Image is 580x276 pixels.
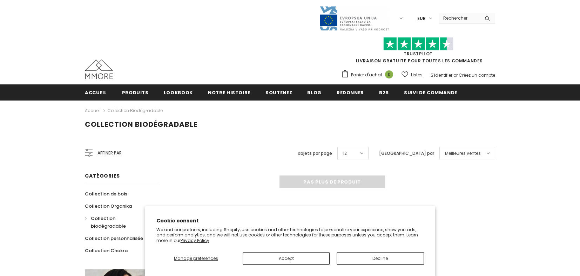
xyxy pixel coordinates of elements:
span: Affiner par [97,149,122,157]
input: Search Site [439,13,479,23]
a: Collection personnalisée [85,232,143,244]
a: Privacy Policy [181,237,209,243]
button: Manage preferences [156,252,236,265]
a: Panier d'achat 0 [341,70,397,80]
label: [GEOGRAPHIC_DATA] par [379,150,434,157]
span: or [453,72,458,78]
a: Collection Organika [85,200,132,212]
a: Javni Razpis [319,15,389,21]
span: Catégories [85,172,120,179]
a: Créez un compte [459,72,495,78]
span: Collection de bois [85,191,127,197]
span: Suivi de commande [404,89,457,96]
span: Accueil [85,89,107,96]
a: Collection Chakra [85,244,128,257]
span: EUR [417,15,426,22]
a: Accueil [85,84,107,100]
h2: Cookie consent [156,217,424,225]
p: We and our partners, including Shopify, use cookies and other technologies to personalize your ex... [156,227,424,243]
span: Collection Chakra [85,247,128,254]
a: Redonner [337,84,364,100]
a: Blog [307,84,322,100]
a: Collection biodégradable [85,212,151,232]
span: 0 [385,70,393,78]
a: S'identifier [431,72,452,78]
img: Javni Razpis [319,6,389,31]
a: soutenez [265,84,292,100]
a: B2B [379,84,389,100]
a: TrustPilot [404,51,433,57]
label: objets par page [298,150,332,157]
a: Collection biodégradable [107,108,163,113]
span: 12 [343,150,347,157]
a: Suivi de commande [404,84,457,100]
span: Collection personnalisée [85,235,143,242]
a: Produits [122,84,149,100]
a: Lookbook [164,84,193,100]
span: Notre histoire [208,89,250,96]
img: Faites confiance aux étoiles pilotes [383,37,453,51]
span: Meilleures ventes [445,150,481,157]
span: Collection Organika [85,203,132,209]
button: Accept [243,252,330,265]
a: Listes [402,69,423,81]
span: Collection biodégradable [85,119,197,129]
button: Decline [337,252,424,265]
span: Lookbook [164,89,193,96]
span: LIVRAISON GRATUITE POUR TOUTES LES COMMANDES [341,40,495,64]
span: Collection biodégradable [91,215,126,229]
span: Redonner [337,89,364,96]
img: Cas MMORE [85,60,113,79]
span: B2B [379,89,389,96]
span: Produits [122,89,149,96]
span: Panier d'achat [351,71,382,78]
span: Manage preferences [174,255,218,261]
span: Listes [411,71,423,78]
span: soutenez [265,89,292,96]
a: Collection de bois [85,188,127,200]
span: Blog [307,89,322,96]
a: Accueil [85,106,101,115]
a: Notre histoire [208,84,250,100]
